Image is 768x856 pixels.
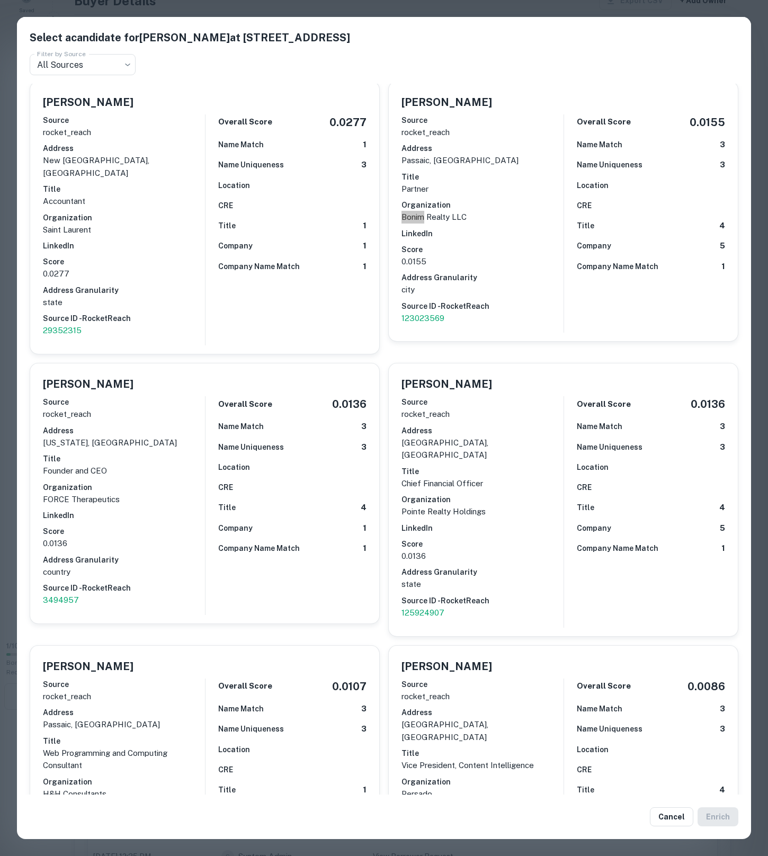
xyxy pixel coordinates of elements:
[401,396,564,408] h6: Source
[329,114,367,130] h5: 0.0277
[401,142,564,154] h6: Address
[401,690,564,703] p: rocket_reach
[218,261,300,272] h6: Company Name Match
[691,396,725,412] h5: 0.0136
[218,522,253,534] h6: Company
[577,398,631,411] h6: Overall Score
[43,525,205,537] h6: Score
[577,116,631,128] h6: Overall Score
[43,154,205,179] p: new [GEOGRAPHIC_DATA], [GEOGRAPHIC_DATA]
[401,522,564,534] h6: LinkedIn
[401,283,564,296] p: city
[720,240,725,252] h6: 5
[401,154,564,167] p: passaic, [GEOGRAPHIC_DATA]
[577,481,592,493] h6: CRE
[577,723,642,735] h6: Name Uniqueness
[577,421,622,432] h6: Name Match
[30,54,136,75] div: All Sources
[43,408,205,421] p: rocket_reach
[361,502,367,514] h6: 4
[577,180,609,191] h6: Location
[721,542,725,555] h6: 1
[650,807,693,826] button: Cancel
[577,461,609,473] h6: Location
[43,582,205,594] h6: Source ID - RocketReach
[43,212,205,224] h6: Organization
[43,425,205,436] h6: Address
[218,723,284,735] h6: Name Uniqueness
[361,421,367,433] h6: 3
[332,396,367,412] h5: 0.0136
[332,679,367,694] h5: 0.0107
[43,142,205,154] h6: Address
[218,180,250,191] h6: Location
[577,240,611,252] h6: Company
[577,139,622,150] h6: Name Match
[43,747,205,772] p: Web Programming and Computing Consultant
[361,703,367,715] h6: 3
[218,502,236,513] h6: Title
[401,425,564,436] h6: Address
[218,421,264,432] h6: Name Match
[218,116,272,128] h6: Overall Score
[401,408,564,421] p: rocket_reach
[577,502,594,513] h6: Title
[43,537,205,550] p: 0.0136
[720,159,725,171] h6: 3
[218,200,233,211] h6: CRE
[577,542,658,554] h6: Company Name Match
[43,776,205,788] h6: Organization
[218,159,284,171] h6: Name Uniqueness
[401,272,564,283] h6: Address Granularity
[401,255,564,268] p: 0.0155
[218,481,233,493] h6: CRE
[577,220,594,231] h6: Title
[401,578,564,591] p: state
[43,594,205,607] a: 3494957
[401,94,492,110] h5: [PERSON_NAME]
[218,784,236,796] h6: Title
[401,477,564,490] p: Chief Financial Officer
[720,723,725,735] h6: 3
[218,398,272,411] h6: Overall Score
[363,542,367,555] h6: 1
[43,126,205,139] p: rocket_reach
[401,550,564,563] p: 0.0136
[719,220,725,232] h6: 4
[401,211,564,224] p: Bonim Realty LLC
[218,220,236,231] h6: Title
[577,159,642,171] h6: Name Uniqueness
[361,159,367,171] h6: 3
[43,324,205,337] a: 29352315
[361,723,367,735] h6: 3
[687,679,725,694] h5: 0.0086
[401,228,564,239] h6: LinkedIn
[43,396,205,408] h6: Source
[577,744,609,755] h6: Location
[43,453,205,465] h6: Title
[43,690,205,703] p: rocket_reach
[218,139,264,150] h6: Name Match
[401,747,564,759] h6: Title
[43,296,205,309] p: state
[43,566,205,578] p: country
[43,436,205,449] p: [US_STATE], [GEOGRAPHIC_DATA]
[720,421,725,433] h6: 3
[720,441,725,453] h6: 3
[43,183,205,195] h6: Title
[577,200,592,211] h6: CRE
[721,261,725,273] h6: 1
[363,139,367,151] h6: 1
[401,679,564,690] h6: Source
[401,776,564,788] h6: Organization
[43,195,205,208] p: Accountant
[218,542,300,554] h6: Company Name Match
[43,284,205,296] h6: Address Granularity
[577,784,594,796] h6: Title
[218,441,284,453] h6: Name Uniqueness
[401,505,564,518] p: Pointe Realty Holdings
[719,502,725,514] h6: 4
[43,481,205,493] h6: Organization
